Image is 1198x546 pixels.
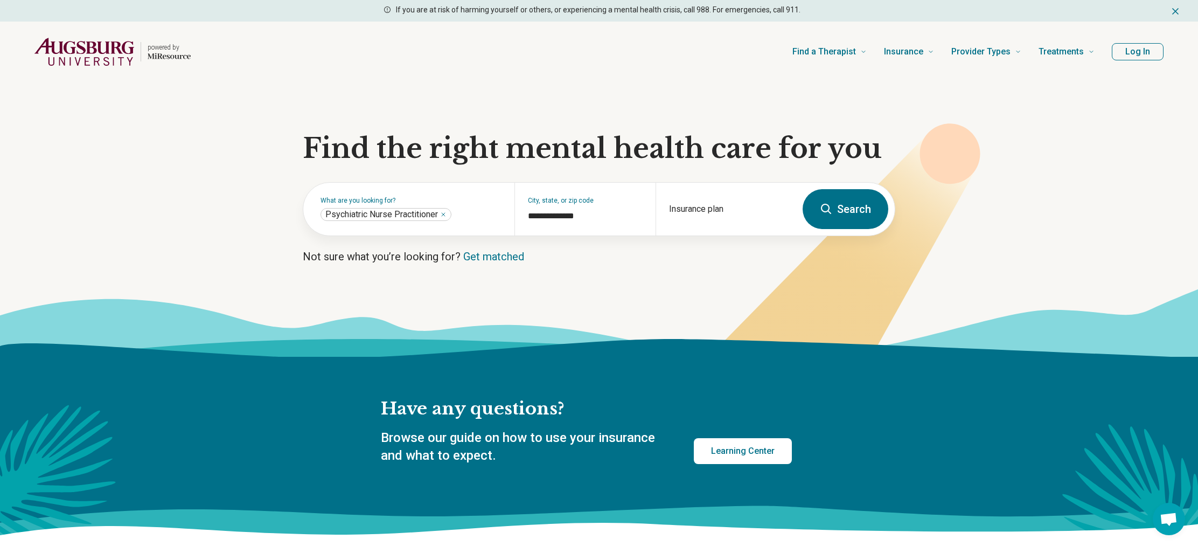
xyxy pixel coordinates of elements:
[34,34,191,69] a: Home page
[1112,43,1164,60] button: Log In
[321,197,502,204] label: What are you looking for?
[463,250,524,263] a: Get matched
[803,189,888,229] button: Search
[148,43,191,52] p: powered by
[381,398,792,420] h2: Have any questions?
[303,249,895,264] p: Not sure what you’re looking for?
[381,429,668,465] p: Browse our guide on how to use your insurance and what to expect.
[440,211,447,218] button: Psychiatric Nurse Practitioner
[792,30,867,73] a: Find a Therapist
[1170,4,1181,17] button: Dismiss
[792,44,856,59] span: Find a Therapist
[1039,44,1084,59] span: Treatments
[1153,503,1185,535] div: Open chat
[396,4,800,16] p: If you are at risk of harming yourself or others, or experiencing a mental health crisis, call 98...
[321,208,451,221] div: Psychiatric Nurse Practitioner
[303,133,895,165] h1: Find the right mental health care for you
[1039,30,1095,73] a: Treatments
[951,44,1011,59] span: Provider Types
[884,30,934,73] a: Insurance
[694,438,792,464] a: Learning Center
[951,30,1021,73] a: Provider Types
[325,209,438,220] span: Psychiatric Nurse Practitioner
[884,44,923,59] span: Insurance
